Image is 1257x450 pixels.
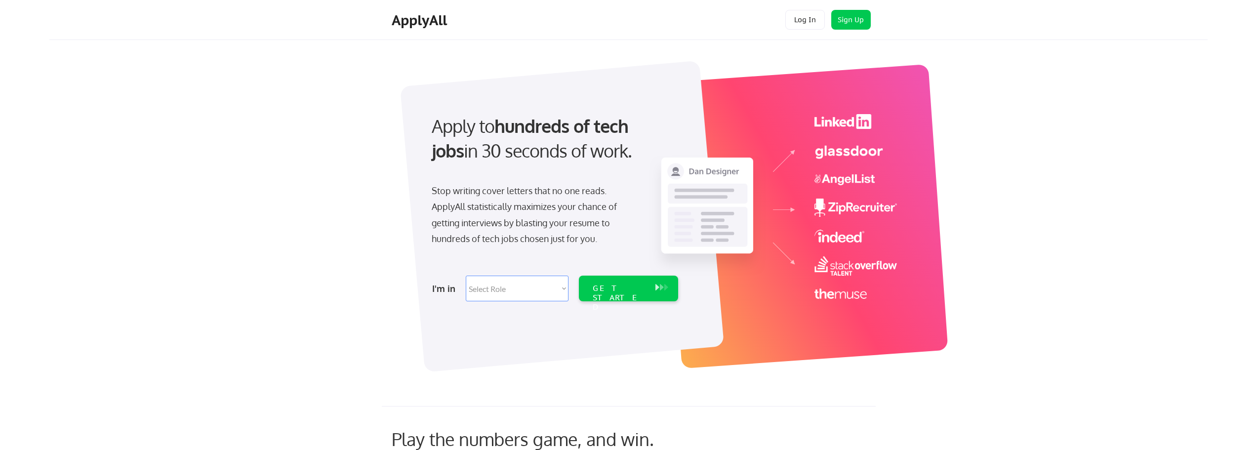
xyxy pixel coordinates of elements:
button: Sign Up [831,10,871,30]
div: GET STARTED [593,284,646,312]
div: Apply to in 30 seconds of work. [432,114,674,164]
div: Stop writing cover letters that no one reads. ApplyAll statistically maximizes your chance of get... [432,183,635,247]
div: ApplyAll [392,12,450,29]
div: Play the numbers game, and win. [392,428,698,450]
button: Log In [785,10,825,30]
div: I'm in [432,281,460,296]
strong: hundreds of tech jobs [432,115,633,162]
